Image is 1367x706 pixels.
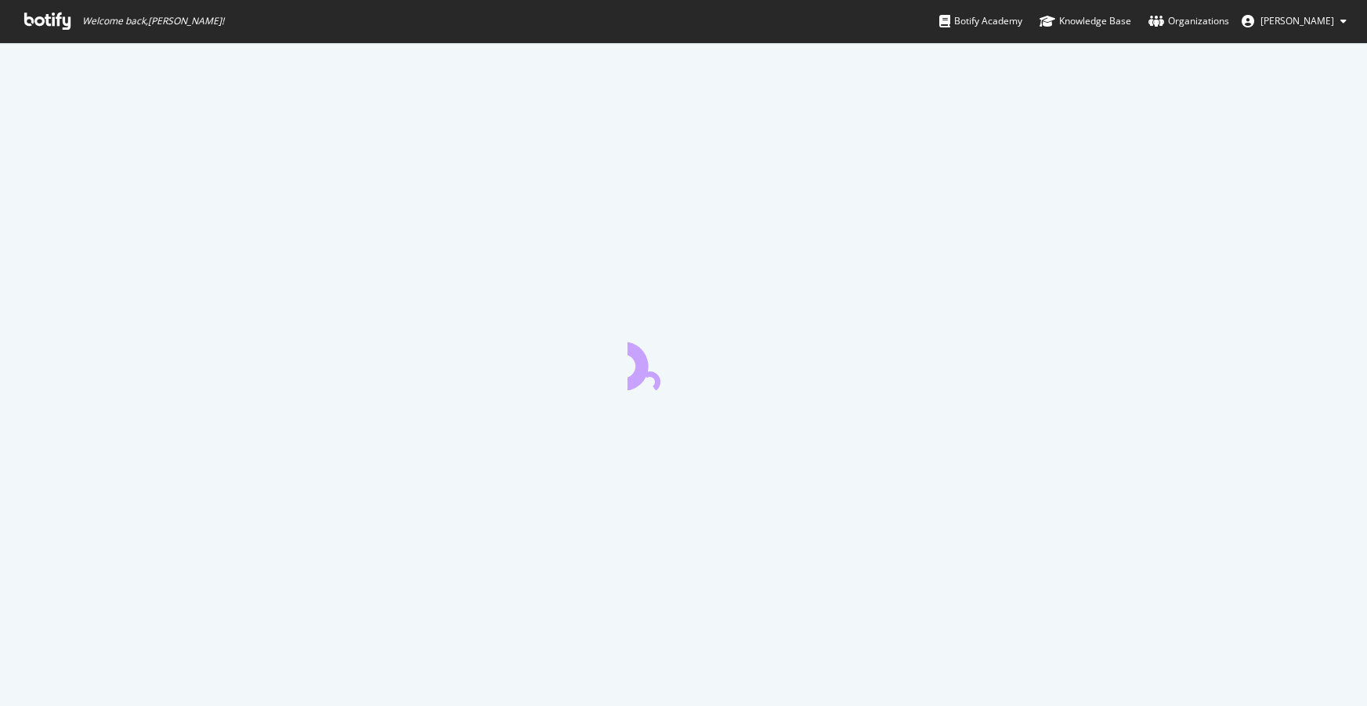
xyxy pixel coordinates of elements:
span: Matthew Edgar [1260,14,1334,27]
button: [PERSON_NAME] [1229,9,1359,34]
span: Welcome back, [PERSON_NAME] ! [82,15,224,27]
div: Knowledge Base [1040,13,1131,29]
div: animation [627,334,740,390]
div: Botify Academy [939,13,1022,29]
div: Organizations [1148,13,1229,29]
